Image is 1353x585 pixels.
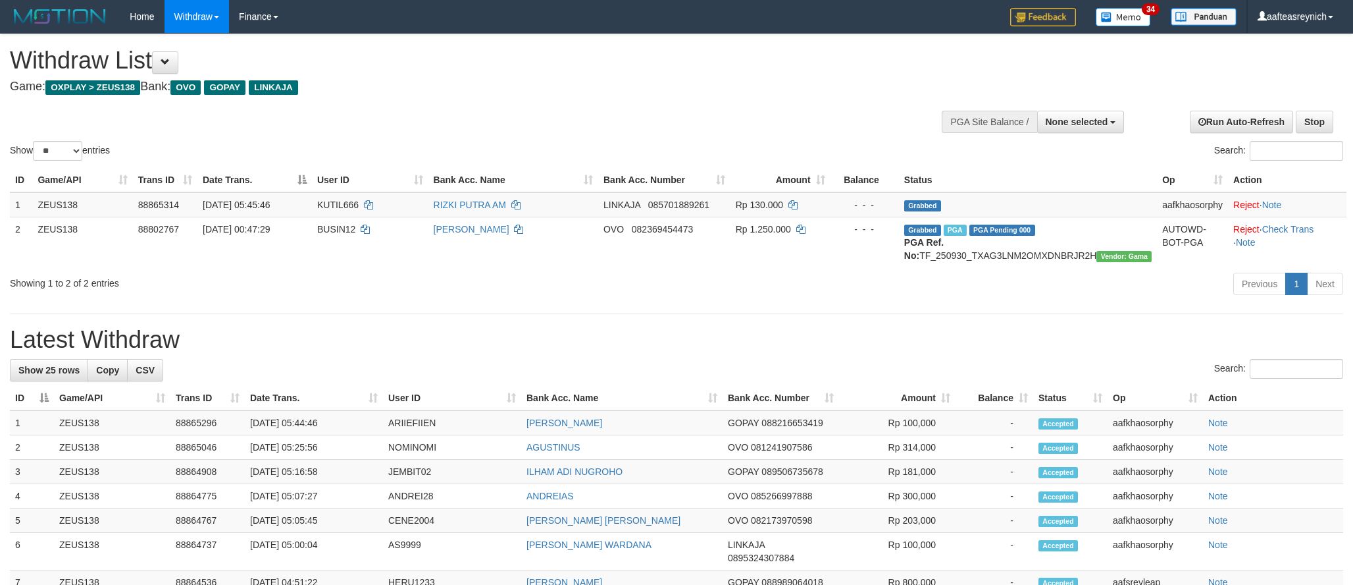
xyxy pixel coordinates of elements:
a: Reject [1233,224,1260,235]
h1: Withdraw List [10,47,889,74]
span: Copy 081241907586 to clipboard [751,442,812,453]
span: GOPAY [728,466,759,477]
span: Copy 0895324307884 to clipboard [728,553,794,563]
span: Copy 082369454473 to clipboard [632,224,693,235]
td: ZEUS138 [32,217,132,267]
td: ANDREI28 [383,484,521,509]
a: Note [1208,442,1228,453]
a: 1 [1285,273,1308,295]
input: Search: [1250,359,1343,379]
td: TF_250930_TXAG3LNM2OMXDNBRJR2H [899,217,1157,267]
th: Trans ID: activate to sort column ascending [133,168,197,192]
span: Accepted [1038,443,1078,454]
a: CSV [127,359,163,381]
span: GOPAY [728,418,759,428]
div: - - - [836,223,894,236]
th: Bank Acc. Number: activate to sort column ascending [723,386,839,410]
a: Run Auto-Refresh [1190,111,1293,133]
span: OVO [728,442,748,453]
span: Rp 1.250.000 [736,224,791,235]
td: Rp 100,000 [839,410,956,435]
td: - [956,460,1033,484]
span: LINKAJA [249,80,298,95]
th: User ID: activate to sort column ascending [312,168,428,192]
h4: Game: Bank: [10,80,889,94]
a: Note [1208,540,1228,550]
td: · · [1228,217,1346,267]
a: Note [1208,491,1228,501]
span: Copy 082173970598 to clipboard [751,515,812,526]
th: Game/API: activate to sort column ascending [54,386,170,410]
a: ILHAM ADI NUGROHO [526,466,623,477]
td: - [956,410,1033,435]
a: [PERSON_NAME] WARDANA [526,540,651,550]
td: 2 [10,435,54,460]
a: [PERSON_NAME] [526,418,602,428]
td: 1 [10,410,54,435]
span: Marked by aafsreyleap [944,225,967,236]
div: Showing 1 to 2 of 2 entries [10,271,554,290]
a: ANDREIAS [526,491,574,501]
span: BUSIN12 [317,224,355,235]
td: 88864737 [170,533,245,571]
td: Rp 181,000 [839,460,956,484]
span: OVO [170,80,201,95]
td: Rp 203,000 [839,509,956,533]
span: GOPAY [204,80,245,95]
td: [DATE] 05:25:56 [245,435,383,460]
span: Accepted [1038,491,1078,503]
th: ID: activate to sort column descending [10,386,54,410]
span: Accepted [1038,418,1078,430]
th: Amount: activate to sort column ascending [839,386,956,410]
a: AGUSTINUS [526,442,580,453]
td: aafkhaosorphy [1108,435,1203,460]
td: [DATE] 05:16:58 [245,460,383,484]
a: Note [1262,200,1282,210]
td: 4 [10,484,54,509]
td: 6 [10,533,54,571]
td: 88865046 [170,435,245,460]
img: MOTION_logo.png [10,7,110,26]
td: - [956,484,1033,509]
span: Grabbed [904,200,941,211]
th: Date Trans.: activate to sort column descending [197,168,312,192]
th: Bank Acc. Number: activate to sort column ascending [598,168,730,192]
th: Op: activate to sort column ascending [1108,386,1203,410]
span: Copy 088216653419 to clipboard [761,418,823,428]
span: Show 25 rows [18,365,80,376]
label: Search: [1214,141,1343,161]
td: aafkhaosorphy [1157,192,1228,217]
th: Bank Acc. Name: activate to sort column ascending [428,168,598,192]
td: - [956,509,1033,533]
td: ZEUS138 [54,509,170,533]
th: Bank Acc. Name: activate to sort column ascending [521,386,723,410]
a: Note [1208,418,1228,428]
a: [PERSON_NAME] [PERSON_NAME] [526,515,680,526]
span: Accepted [1038,467,1078,478]
th: User ID: activate to sort column ascending [383,386,521,410]
td: Rp 314,000 [839,435,956,460]
a: Next [1307,273,1343,295]
span: Grabbed [904,225,941,236]
span: Vendor URL: https://trx31.1velocity.biz [1096,251,1152,262]
span: Copy [96,365,119,376]
span: [DATE] 05:45:46 [203,200,270,210]
a: Previous [1233,273,1286,295]
td: 88864908 [170,460,245,484]
button: None selected [1037,111,1125,133]
td: [DATE] 05:05:45 [245,509,383,533]
a: [PERSON_NAME] [434,224,509,235]
td: aafkhaosorphy [1108,460,1203,484]
td: ZEUS138 [54,410,170,435]
span: Accepted [1038,540,1078,551]
span: 88802767 [138,224,179,235]
a: RIZKI PUTRA AM [434,200,506,210]
img: Button%20Memo.svg [1096,8,1151,26]
select: Showentries [33,141,82,161]
a: Note [1236,237,1256,248]
b: PGA Ref. No: [904,237,944,261]
span: Copy 089506735678 to clipboard [761,466,823,477]
td: 1 [10,192,32,217]
a: Note [1208,515,1228,526]
span: KUTIL666 [317,200,359,210]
